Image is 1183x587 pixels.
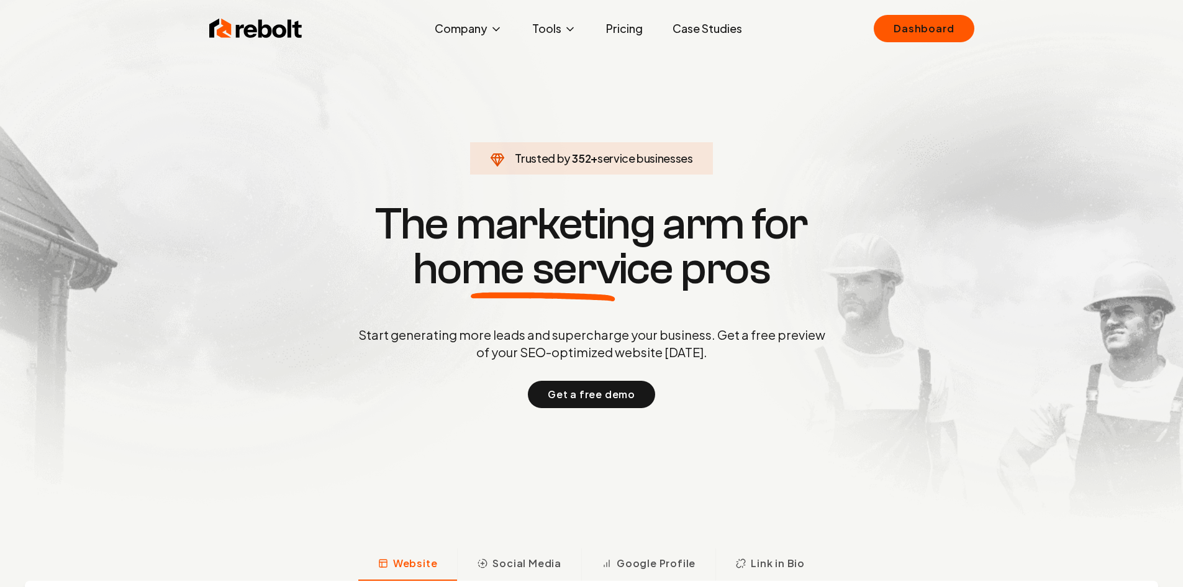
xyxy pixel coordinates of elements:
[597,151,693,165] span: service businesses
[413,247,673,291] span: home service
[522,16,586,41] button: Tools
[358,548,458,581] button: Website
[393,556,438,571] span: Website
[751,556,805,571] span: Link in Bio
[715,548,825,581] button: Link in Bio
[617,556,696,571] span: Google Profile
[596,16,653,41] a: Pricing
[425,16,512,41] button: Company
[581,548,715,581] button: Google Profile
[492,556,561,571] span: Social Media
[356,326,828,361] p: Start generating more leads and supercharge your business. Get a free preview of your SEO-optimiz...
[572,150,591,167] span: 352
[294,202,890,291] h1: The marketing arm for pros
[591,151,597,165] span: +
[209,16,302,41] img: Rebolt Logo
[457,548,581,581] button: Social Media
[663,16,752,41] a: Case Studies
[874,15,974,42] a: Dashboard
[515,151,570,165] span: Trusted by
[528,381,655,408] button: Get a free demo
